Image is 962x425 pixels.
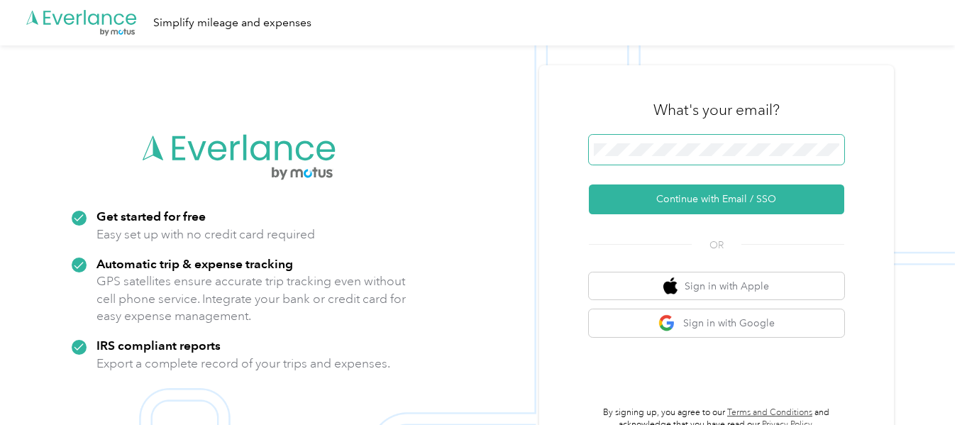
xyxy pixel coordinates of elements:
[589,309,844,337] button: google logoSign in with Google
[727,407,812,418] a: Terms and Conditions
[692,238,741,253] span: OR
[96,338,221,353] strong: IRS compliant reports
[663,277,678,295] img: apple logo
[96,355,390,372] p: Export a complete record of your trips and expenses.
[589,184,844,214] button: Continue with Email / SSO
[96,226,315,243] p: Easy set up with no credit card required
[96,256,293,271] strong: Automatic trip & expense tracking
[96,272,407,325] p: GPS satellites ensure accurate trip tracking even without cell phone service. Integrate your bank...
[658,314,676,332] img: google logo
[653,100,780,120] h3: What's your email?
[96,209,206,223] strong: Get started for free
[589,272,844,300] button: apple logoSign in with Apple
[153,14,311,32] div: Simplify mileage and expenses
